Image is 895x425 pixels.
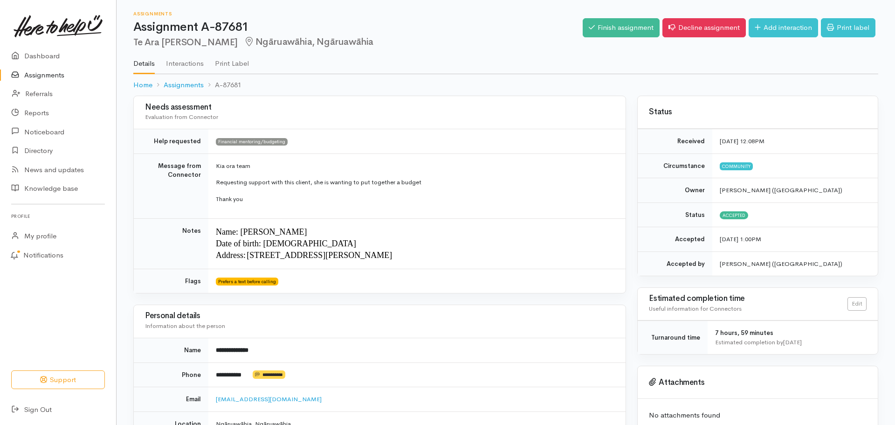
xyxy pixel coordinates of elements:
a: Decline assignment [662,18,746,37]
td: Name [134,338,208,363]
nav: breadcrumb [133,74,878,96]
td: Circumstance [638,153,712,178]
span: Community [720,162,753,170]
h6: Profile [11,210,105,223]
li: A-87681 [204,80,241,91]
td: Owner [638,178,712,203]
time: [DATE] 12:08PM [720,137,764,145]
span: 7 hours, 59 minutes [715,329,773,337]
td: Accepted by [638,251,712,276]
p: Kia ora team [216,161,614,171]
td: Email [134,387,208,412]
span: Prefers a text before calling [216,278,278,285]
time: [DATE] 1:00PM [720,235,761,243]
td: Flags [134,269,208,293]
a: Add interaction [749,18,818,37]
a: Assignments [164,80,204,91]
a: Print label [821,18,875,37]
td: [PERSON_NAME] ([GEOGRAPHIC_DATA]) [712,251,878,276]
td: Status [638,202,712,227]
td: Accepted [638,227,712,252]
span: Useful information for Connectors [649,305,742,313]
p: No attachments found [649,410,867,421]
span: Ngāruawāhia, Ngāruawāhia [243,36,373,48]
span: Address: [STREET_ADDRESS][PERSON_NAME] [216,251,392,260]
h3: Attachments [649,378,867,387]
a: [EMAIL_ADDRESS][DOMAIN_NAME] [216,395,322,403]
a: Home [133,80,152,91]
td: Received [638,129,712,154]
p: Requesting support with this client, she is wanting to put together a budget [216,178,614,187]
h3: Needs assessment [145,103,614,112]
span: Evaluation from Connector [145,113,218,121]
h3: Personal details [145,312,614,320]
td: Message from Connector [134,153,208,219]
h3: Estimated completion time [649,294,847,303]
td: Help requested [134,129,208,154]
span: Accepted [720,211,748,219]
h3: Status [649,108,867,117]
td: Phone [134,362,208,387]
button: Support [11,370,105,390]
span: Date of birth: [DEMOGRAPHIC_DATA] [216,239,356,248]
a: Print Label [215,47,249,73]
div: Estimated completion by [715,338,867,347]
span: Name: [PERSON_NAME] [216,227,307,237]
span: [PERSON_NAME] ([GEOGRAPHIC_DATA]) [720,186,842,194]
h1: Assignment A-87681 [133,21,583,34]
a: Finish assignment [583,18,660,37]
a: Details [133,47,155,74]
td: Notes [134,219,208,269]
h2: Te Ara [PERSON_NAME] [133,37,583,48]
span: Financial mentoring/budgeting [216,138,288,146]
span: Information about the person [145,322,225,330]
a: Interactions [166,47,204,73]
a: Edit [847,297,867,311]
p: Thank you [216,195,614,204]
td: Turnaround time [638,321,708,355]
time: [DATE] [783,338,802,346]
h6: Assignments [133,11,583,16]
